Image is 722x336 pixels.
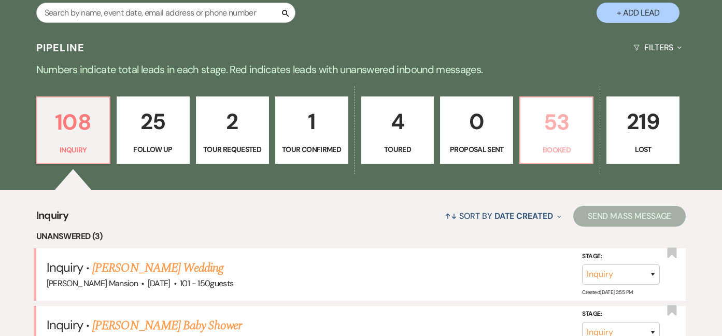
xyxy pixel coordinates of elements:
[613,144,673,155] p: Lost
[123,104,183,139] p: 25
[196,96,269,164] a: 2Tour Requested
[597,3,679,23] button: + Add Lead
[582,309,660,320] label: Stage:
[368,104,428,139] p: 4
[36,230,686,243] li: Unanswered (3)
[123,144,183,155] p: Follow Up
[47,317,83,333] span: Inquiry
[117,96,190,164] a: 25Follow Up
[92,259,223,277] a: [PERSON_NAME] Wedding
[180,278,233,289] span: 101 - 150 guests
[447,144,506,155] p: Proposal Sent
[613,104,673,139] p: 219
[445,211,457,221] span: ↑↓
[203,104,262,139] p: 2
[494,211,553,221] span: Date Created
[36,40,85,55] h3: Pipeline
[282,104,342,139] p: 1
[92,316,242,335] a: [PERSON_NAME] Baby Shower
[282,144,342,155] p: Tour Confirmed
[44,144,103,156] p: Inquiry
[582,289,632,296] span: Created: [DATE] 3:55 PM
[275,96,348,164] a: 1Tour Confirmed
[582,251,660,262] label: Stage:
[44,105,103,139] p: 108
[573,206,686,227] button: Send Mass Message
[527,105,586,139] p: 53
[441,202,565,230] button: Sort By Date Created
[36,207,69,230] span: Inquiry
[36,96,110,164] a: 108Inquiry
[606,96,679,164] a: 219Lost
[629,34,686,61] button: Filters
[148,278,171,289] span: [DATE]
[203,144,262,155] p: Tour Requested
[361,96,434,164] a: 4Toured
[440,96,513,164] a: 0Proposal Sent
[447,104,506,139] p: 0
[368,144,428,155] p: Toured
[527,144,586,156] p: Booked
[47,278,138,289] span: [PERSON_NAME] Mansion
[47,259,83,275] span: Inquiry
[36,3,295,23] input: Search by name, event date, email address or phone number
[519,96,593,164] a: 53Booked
